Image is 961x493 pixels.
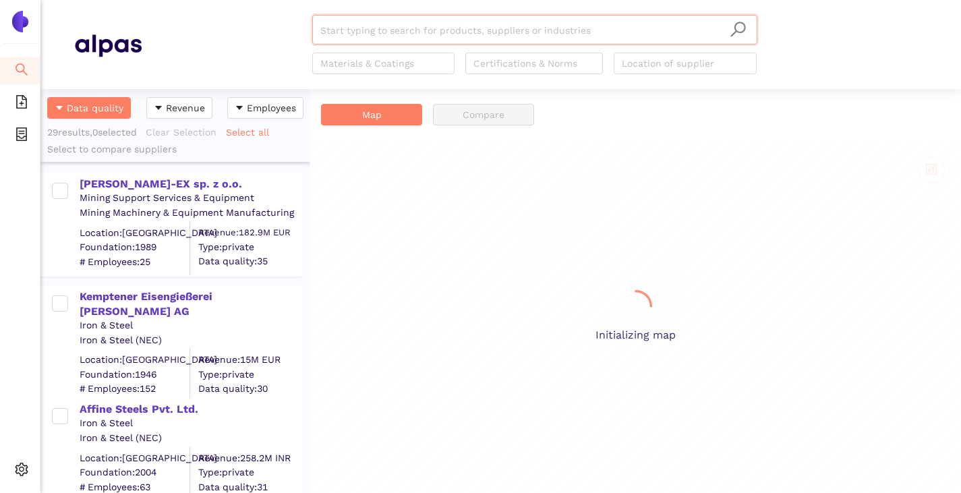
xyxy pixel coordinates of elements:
div: Revenue: 182.9M EUR [198,226,301,238]
div: Iron & Steel [80,319,301,332]
div: Iron & Steel [80,417,301,430]
span: # Employees: 152 [80,382,190,396]
span: setting [15,458,28,485]
span: Foundation: 1946 [80,368,190,381]
span: caret-down [55,103,64,114]
div: Iron & Steel (NEC) [80,432,301,445]
span: Employees [247,100,296,115]
span: container [15,123,28,150]
button: Select all [225,121,278,143]
span: search [15,58,28,85]
div: Location: [GEOGRAPHIC_DATA] [80,226,190,239]
span: Type: private [198,466,301,480]
span: Revenue [166,100,205,115]
span: Data quality: 35 [198,255,301,268]
div: [PERSON_NAME]-EX sp. z o.o. [80,177,301,192]
button: caret-downEmployees [227,97,303,119]
span: Foundation: 1989 [80,241,190,254]
span: loading [618,289,653,324]
span: # Employees: 25 [80,255,190,268]
span: search [730,21,747,38]
button: Map [321,104,422,125]
img: Homepage [74,28,142,62]
span: file-add [15,90,28,117]
span: Data quality: 30 [198,382,301,396]
span: Select all [226,125,269,140]
div: Affine Steels Pvt. Ltd. [80,402,301,417]
button: caret-downRevenue [146,97,212,119]
div: Mining Machinery & Equipment Manufacturing [80,206,301,220]
div: Location: [GEOGRAPHIC_DATA] [80,451,190,465]
span: Map [362,107,382,122]
span: Data quality [67,100,123,115]
span: 29 results, 0 selected [47,127,137,138]
span: caret-down [235,103,244,114]
button: caret-downData quality [47,97,131,119]
div: Kemptener Eisengießerei [PERSON_NAME] AG [80,289,301,320]
span: Type: private [198,240,301,254]
span: caret-down [154,103,163,114]
img: Logo [9,11,31,32]
div: Revenue: 15M EUR [198,353,301,367]
div: Mining Support Services & Equipment [80,192,301,205]
span: Foundation: 2004 [80,466,190,480]
button: Clear Selection [145,121,225,143]
div: Initializing map [310,140,961,493]
div: Iron & Steel (NEC) [80,333,301,347]
div: Revenue: 258.2M INR [198,451,301,465]
div: Select to compare suppliers [47,143,303,156]
span: Type: private [198,368,301,381]
div: Location: [GEOGRAPHIC_DATA] [80,353,190,367]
